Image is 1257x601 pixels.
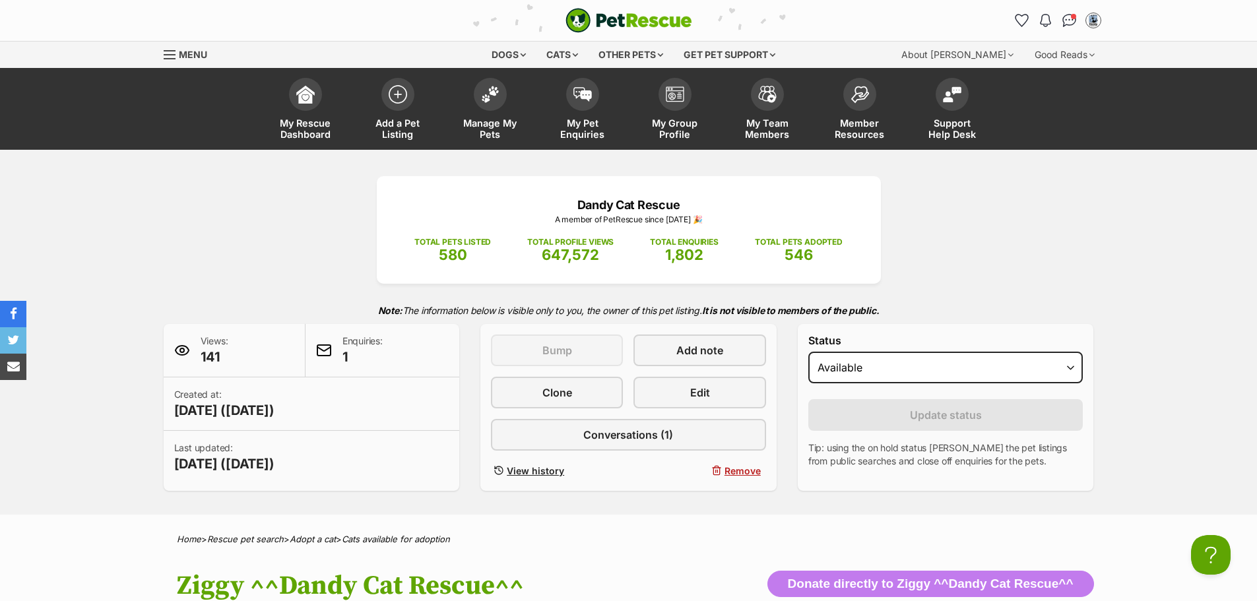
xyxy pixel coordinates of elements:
a: Add note [633,334,765,366]
a: My Group Profile [629,71,721,150]
a: Edit [633,377,765,408]
span: 1,802 [665,246,703,263]
span: [DATE] ([DATE]) [174,455,274,473]
div: Dogs [482,42,535,68]
a: Clone [491,377,623,408]
a: Adopt a cat [290,534,336,544]
img: logo-cat-932fe2b9b8326f06289b0f2fb663e598f794de774fb13d1741a6617ecf9a85b4.svg [565,8,692,33]
span: Menu [179,49,207,60]
span: My Team Members [738,117,797,140]
div: Get pet support [674,42,785,68]
span: Add a Pet Listing [368,117,428,140]
img: member-resources-icon-8e73f808a243e03378d46382f2149f9095a855e16c252ad45f914b54edf8863c.svg [851,86,869,104]
p: TOTAL PROFILE VIEWS [527,236,614,248]
button: Update status [808,399,1083,431]
img: Melissa Mitchell profile pic [1087,14,1100,27]
span: Manage My Pets [461,117,520,140]
a: My Pet Enquiries [536,71,629,150]
span: [DATE] ([DATE]) [174,401,274,420]
a: Member Resources [814,71,906,150]
span: 1 [342,348,383,366]
div: Cats [537,42,587,68]
h1: Ziggy ^^Dandy Cat Rescue^^ [177,571,735,601]
p: TOTAL ENQUIRIES [650,236,718,248]
img: team-members-icon-5396bd8760b3fe7c0b43da4ab00e1e3bb1a5d9ba89233759b79545d2d3fc5d0d.svg [758,86,777,103]
img: manage-my-pets-icon-02211641906a0b7f246fdf0571729dbe1e7629f14944591b6c1af311fb30b64b.svg [481,86,500,103]
p: Last updated: [174,441,274,473]
img: group-profile-icon-3fa3cf56718a62981997c0bc7e787c4b2cf8bcc04b72c1350f741eb67cf2f40e.svg [666,86,684,102]
label: Status [808,334,1083,346]
div: Good Reads [1025,42,1104,68]
a: Favourites [1012,10,1033,31]
img: dashboard-icon-eb2f2d2d3e046f16d808141f083e7271f6b2e854fb5c12c21221c1fb7104beca.svg [296,85,315,104]
a: My Rescue Dashboard [259,71,352,150]
p: Dandy Cat Rescue [397,196,861,214]
p: Enquiries: [342,334,383,366]
span: Add note [676,342,723,358]
span: Remove [725,464,761,478]
a: Rescue pet search [207,534,284,544]
span: 647,572 [542,246,599,263]
span: Conversations (1) [583,427,673,443]
a: Conversations [1059,10,1080,31]
a: PetRescue [565,8,692,33]
span: 546 [785,246,813,263]
span: 580 [439,246,467,263]
button: Bump [491,334,623,366]
a: Conversations (1) [491,419,766,451]
span: 141 [201,348,228,366]
img: add-pet-listing-icon-0afa8454b4691262ce3f59096e99ab1cd57d4a30225e0717b998d2c9b9846f56.svg [389,85,407,104]
a: Menu [164,42,216,65]
strong: It is not visible to members of the public. [702,305,880,316]
img: chat-41dd97257d64d25036548639549fe6c8038ab92f7586957e7f3b1b290dea8141.svg [1062,14,1076,27]
span: View history [507,464,564,478]
span: My Pet Enquiries [553,117,612,140]
button: My account [1083,10,1104,31]
p: Tip: using the on hold status [PERSON_NAME] the pet listings from public searches and close off e... [808,441,1083,468]
span: My Group Profile [645,117,705,140]
p: Created at: [174,388,274,420]
a: Manage My Pets [444,71,536,150]
div: About [PERSON_NAME] [892,42,1023,68]
iframe: Help Scout Beacon - Open [1191,535,1231,575]
a: My Team Members [721,71,814,150]
span: Bump [542,342,572,358]
span: Member Resources [830,117,889,140]
span: Clone [542,385,572,400]
span: Support Help Desk [922,117,982,140]
a: Cats available for adoption [342,534,450,544]
span: My Rescue Dashboard [276,117,335,140]
a: Support Help Desk [906,71,998,150]
strong: Note: [378,305,403,316]
p: A member of PetRescue since [DATE] 🎉 [397,214,861,226]
img: help-desk-icon-fdf02630f3aa405de69fd3d07c3f3aa587a6932b1a1747fa1d2bba05be0121f9.svg [943,86,961,102]
a: Home [177,534,201,544]
p: TOTAL PETS LISTED [414,236,491,248]
img: notifications-46538b983faf8c2785f20acdc204bb7945ddae34d4c08c2a6579f10ce5e182be.svg [1040,14,1050,27]
a: View history [491,461,623,480]
p: Views: [201,334,228,366]
button: Notifications [1035,10,1056,31]
span: Edit [690,385,710,400]
p: TOTAL PETS ADOPTED [755,236,843,248]
span: Update status [910,407,982,423]
div: > > > [144,534,1114,544]
ul: Account quick links [1012,10,1104,31]
img: pet-enquiries-icon-7e3ad2cf08bfb03b45e93fb7055b45f3efa6380592205ae92323e6603595dc1f.svg [573,87,592,102]
p: The information below is visible only to you, the owner of this pet listing. [164,297,1094,324]
button: Donate directly to Ziggy ^^Dandy Cat Rescue^^ [767,571,1094,597]
a: Add a Pet Listing [352,71,444,150]
div: Other pets [589,42,672,68]
button: Remove [633,461,765,480]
